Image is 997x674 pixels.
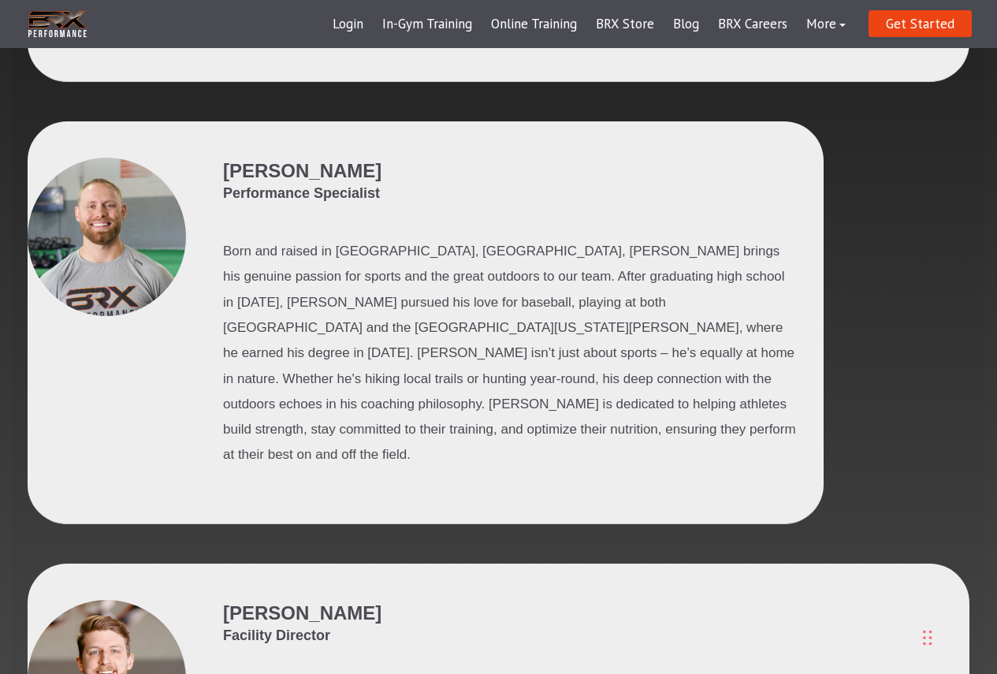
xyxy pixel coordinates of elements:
[223,239,798,468] p: Born and raised in [GEOGRAPHIC_DATA], [GEOGRAPHIC_DATA], [PERSON_NAME] brings his genuine passion...
[223,626,381,646] span: Facility Director
[586,6,664,43] a: BRX Store
[223,184,381,203] span: Performance Specialist
[709,6,797,43] a: BRX Careers
[26,8,89,40] img: BRX Transparent Logo-2
[797,6,855,43] a: More
[869,10,972,37] a: Get Started
[323,6,373,43] a: Login
[223,160,381,181] span: [PERSON_NAME]
[223,602,381,624] span: [PERSON_NAME]
[373,6,482,43] a: In-Gym Training
[323,6,855,43] div: Navigation Menu
[923,614,932,661] div: Drag
[664,6,709,43] a: Blog
[482,6,586,43] a: Online Training
[773,504,997,674] iframe: Chat Widget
